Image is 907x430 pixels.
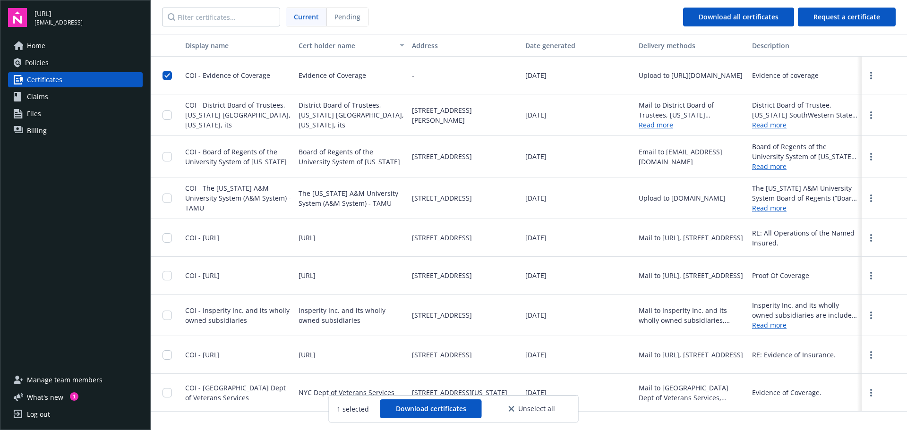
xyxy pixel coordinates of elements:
span: [DATE] [525,110,547,120]
button: Unselect all [493,399,571,418]
span: [STREET_ADDRESS] [412,193,472,203]
span: [STREET_ADDRESS] [412,310,472,320]
div: Upload to [URL][DOMAIN_NAME] [639,70,743,80]
span: What ' s new [27,392,63,402]
a: more [865,232,877,244]
span: Pending [334,12,360,22]
span: 1 selected [337,404,369,414]
button: Download all certificates [683,8,794,26]
div: Address [412,41,518,51]
a: more [865,110,877,121]
span: Billing [27,123,47,138]
button: Address [408,34,522,57]
a: Home [8,38,143,53]
span: [STREET_ADDRESS][US_STATE] [412,388,507,397]
input: Toggle Row Selected [163,194,172,203]
span: [STREET_ADDRESS] [412,233,472,243]
button: Request a certificate [798,8,896,26]
div: Evidence of Coverage. [752,388,821,397]
button: Delivery methods [635,34,748,57]
a: more [865,270,877,281]
a: Read more [639,120,673,129]
span: Download certificates [396,404,466,413]
div: Log out [27,407,50,422]
span: Board of Regents of the University System of [US_STATE] [299,147,404,167]
div: Mail to [GEOGRAPHIC_DATA] Dept of Veterans Services, [STREET_ADDRESS][US_STATE] [639,383,744,403]
div: Mail to [URL], [STREET_ADDRESS] [639,270,743,280]
span: Pending [327,8,368,26]
span: [DATE] [525,388,547,397]
span: - [412,70,414,80]
span: [STREET_ADDRESS] [412,270,472,280]
span: COI - [URL] [185,350,220,359]
input: Toggle Row Selected [163,388,172,397]
span: Home [27,38,45,53]
input: Toggle Row Selected [163,71,172,80]
a: Read more [752,320,858,330]
span: Current [294,12,319,22]
div: Insperity Inc. and its wholly owned subsidiaries are included as Additional Insured with respects... [752,300,858,320]
span: COI - District Board of Trustees, [US_STATE] [GEOGRAPHIC_DATA], [US_STATE], its [185,101,291,129]
div: Mail to [URL], [STREET_ADDRESS] [639,350,743,360]
input: Toggle Row Selected [163,350,172,360]
button: [URL][EMAIL_ADDRESS] [34,8,143,27]
span: Unselect all [518,405,555,412]
input: Toggle Row Selected [163,152,172,161]
span: [STREET_ADDRESS] [412,152,472,161]
a: more [865,193,877,204]
span: Files [27,106,41,121]
a: Manage team members [8,372,143,388]
span: [URL] [299,270,316,280]
a: more [865,349,877,361]
span: COI - [URL] [185,233,220,242]
div: Download all certificates [699,8,779,26]
a: more [865,387,877,398]
span: [DATE] [525,193,547,203]
span: COI - [URL] [185,271,220,280]
span: COI - Evidence of Coverage [185,71,270,80]
span: Certificates [27,72,62,87]
div: Email to [EMAIL_ADDRESS][DOMAIN_NAME] [639,147,744,167]
span: COI - Board of Regents of the University System of [US_STATE] [185,147,287,166]
button: What's new1 [8,392,78,402]
a: more [865,70,877,81]
span: Evidence of Coverage [299,70,366,80]
button: Description [748,34,862,57]
span: COI - Insperity Inc. and its wholly owned subsidiaries [185,306,290,325]
a: Policies [8,55,143,70]
input: Toggle Row Selected [163,271,172,280]
span: Insperity Inc. and its wholly owned subsidiaries [299,305,404,325]
div: District Board of Trustee, [US_STATE] SouthWestern State College, [US_STATE], its trustees, emplo... [752,100,858,120]
div: Delivery methods [639,41,744,51]
span: [URL] [299,350,316,360]
span: [DATE] [525,70,547,80]
input: Filter certificates... [162,8,280,26]
span: [DATE] [525,233,547,243]
span: [DATE] [525,152,547,161]
span: [DATE] [525,310,547,320]
input: Toggle Row Selected [163,110,172,120]
div: RE: All Operations of the Named Insured. [752,228,858,248]
span: [DATE] [525,350,547,360]
div: The [US_STATE] A&M University System Board of Regents (“Board of Regents”), The [US_STATE] A&M Un... [752,183,858,203]
a: Claims [8,89,143,104]
div: Mail to Insperity Inc. and its wholly owned subsidiaries, [STREET_ADDRESS] [639,305,744,325]
a: more [865,151,877,162]
div: Description [752,41,858,51]
div: Board of Regents of the University System of [US_STATE] is included as Additional Insured with re... [752,142,858,161]
a: Billing [8,123,143,138]
div: Mail to District Board of Trustees, [US_STATE] [GEOGRAPHIC_DATA], [STREET_ADDRESS][PERSON_NAME] [639,100,744,120]
span: Request a certificate [813,12,880,21]
span: [EMAIL_ADDRESS] [34,18,83,27]
span: [STREET_ADDRESS] [412,350,472,360]
div: Display name [185,41,291,51]
div: Mail to [URL], [STREET_ADDRESS] [639,233,743,243]
a: more [865,310,877,321]
span: Claims [27,89,48,104]
span: [URL] [34,8,83,18]
span: Policies [25,55,49,70]
span: COI - [GEOGRAPHIC_DATA] Dept of Veterans Services [185,383,286,402]
div: Cert holder name [299,41,394,51]
a: Read more [752,203,858,213]
div: Evidence of coverage [752,70,819,80]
